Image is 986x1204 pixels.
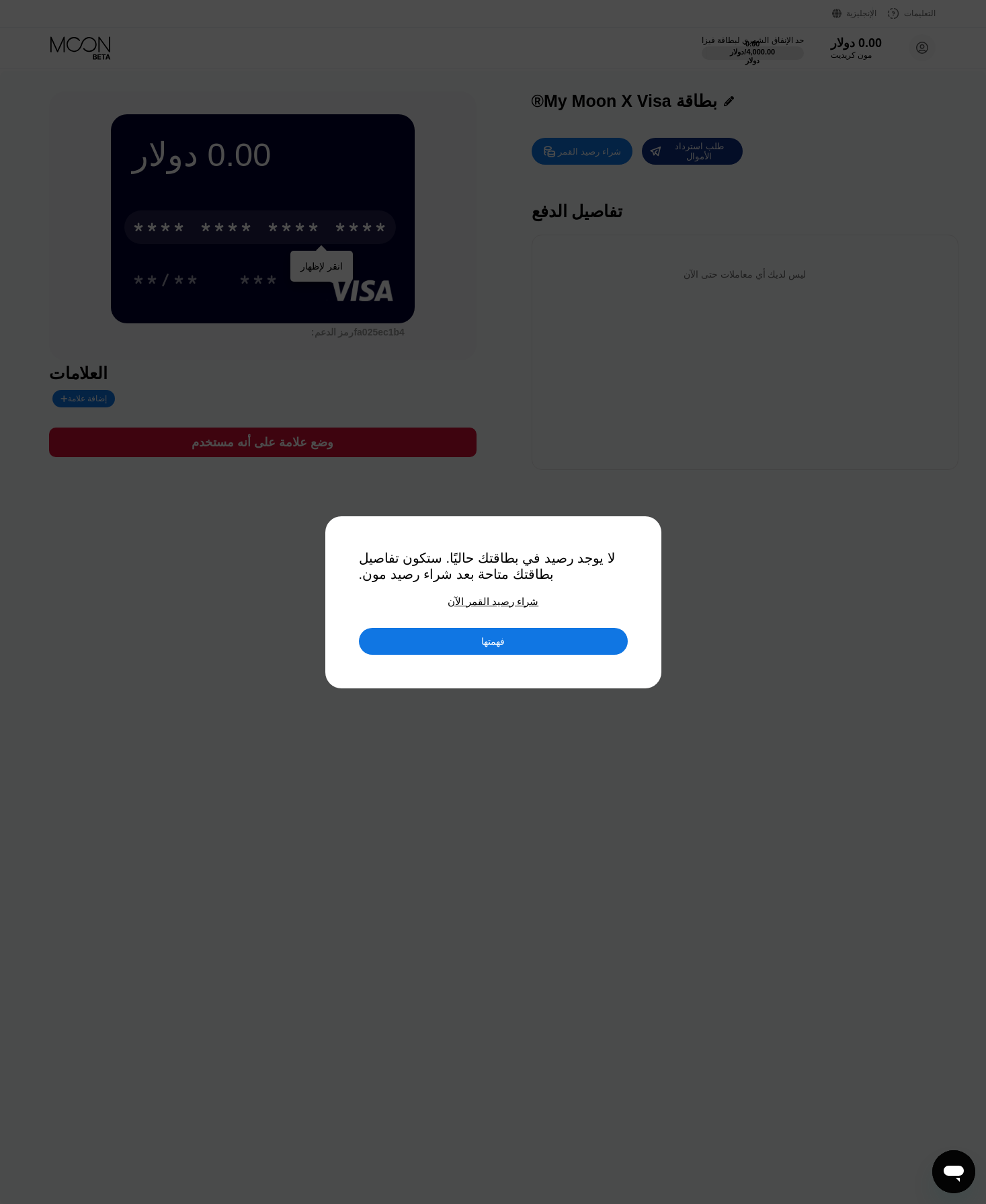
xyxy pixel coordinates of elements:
[448,596,539,608] div: شراء رصيد القمر الآن
[359,551,619,581] font: لا يوجد رصيد في بطاقتك حاليًا. ستكون تفاصيل بطاقتك متاحة بعد شراء رصيد مون.
[932,1150,975,1193] iframe: تحرير زر النافذة للمراسلة
[481,636,505,647] font: فهمتها
[448,596,539,607] font: شراء رصيد القمر الآن
[359,628,628,655] div: فهمتها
